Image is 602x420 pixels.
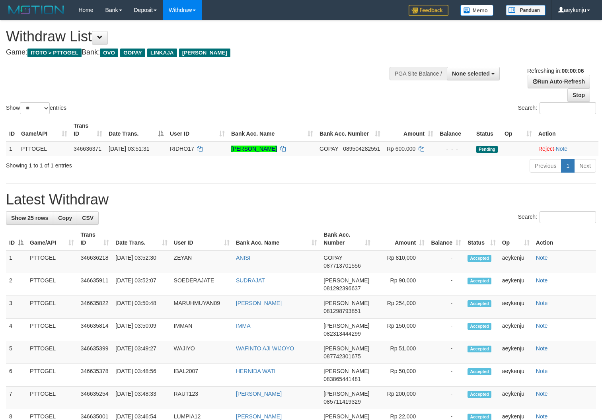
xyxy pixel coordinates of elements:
[323,331,360,337] span: Copy 082313444299 to clipboard
[112,364,170,387] td: [DATE] 03:48:56
[179,49,230,57] span: [PERSON_NAME]
[468,391,491,398] span: Accepted
[236,368,276,374] a: HERNIDA WATI
[77,273,112,296] td: 346635911
[18,141,70,156] td: PTTOGEL
[473,119,501,141] th: Status
[535,119,598,141] th: Action
[6,227,27,250] th: ID: activate to sort column descending
[27,273,77,296] td: PTTOGEL
[77,211,99,225] a: CSV
[428,296,464,319] td: -
[499,250,533,273] td: aeykenju
[533,227,596,250] th: Action
[428,341,464,364] td: -
[236,323,251,329] a: IMMA
[170,146,194,152] span: RIDHO17
[112,319,170,341] td: [DATE] 03:50:09
[384,119,436,141] th: Amount: activate to sort column ascending
[323,399,360,405] span: Copy 085711419329 to clipboard
[323,368,369,374] span: [PERSON_NAME]
[468,368,491,375] span: Accepted
[112,387,170,409] td: [DATE] 03:48:33
[236,413,282,420] a: [PERSON_NAME]
[428,273,464,296] td: -
[6,158,245,169] div: Showing 1 to 1 of 1 entries
[323,277,369,284] span: [PERSON_NAME]
[109,146,149,152] span: [DATE] 03:51:31
[171,319,233,341] td: IMMAN
[528,75,590,88] a: Run Auto-Refresh
[428,387,464,409] td: -
[468,278,491,284] span: Accepted
[452,70,490,77] span: None selected
[374,341,428,364] td: Rp 51,000
[323,300,369,306] span: [PERSON_NAME]
[112,341,170,364] td: [DATE] 03:49:27
[323,376,360,382] span: Copy 083865441481 to clipboard
[556,146,568,152] a: Note
[323,285,360,292] span: Copy 081292396637 to clipboard
[499,341,533,364] td: aeykenju
[236,300,282,306] a: [PERSON_NAME]
[428,364,464,387] td: -
[561,159,575,173] a: 1
[6,29,394,45] h1: Withdraw List
[499,319,533,341] td: aeykenju
[464,227,499,250] th: Status: activate to sort column ascending
[323,353,360,360] span: Copy 087742301675 to clipboard
[120,49,145,57] span: GOPAY
[171,296,233,319] td: MARUHMUYAN09
[171,341,233,364] td: WAJIYO
[343,146,380,152] span: Copy 089504282551 to clipboard
[77,341,112,364] td: 346635399
[499,273,533,296] td: aeykenju
[27,296,77,319] td: PTTOGEL
[374,273,428,296] td: Rp 90,000
[77,319,112,341] td: 346635814
[374,296,428,319] td: Rp 254,000
[18,119,70,141] th: Game/API: activate to sort column ascending
[27,227,77,250] th: Game/API: activate to sort column ascending
[228,119,316,141] th: Bank Acc. Name: activate to sort column ascending
[320,227,374,250] th: Bank Acc. Number: activate to sort column ascending
[77,250,112,273] td: 346636218
[171,364,233,387] td: IBAL2007
[323,308,360,314] span: Copy 081298793851 to clipboard
[77,296,112,319] td: 346635822
[236,255,251,261] a: ANISI
[540,102,596,114] input: Search:
[468,346,491,352] span: Accepted
[323,255,342,261] span: GOPAY
[536,323,548,329] a: Note
[374,227,428,250] th: Amount: activate to sort column ascending
[6,319,27,341] td: 4
[105,119,167,141] th: Date Trans.: activate to sort column descending
[316,119,384,141] th: Bank Acc. Number: activate to sort column ascending
[374,364,428,387] td: Rp 50,000
[468,300,491,307] span: Accepted
[320,146,338,152] span: GOPAY
[536,345,548,352] a: Note
[171,227,233,250] th: User ID: activate to sort column ascending
[538,146,554,152] a: Reject
[171,387,233,409] td: RAUT123
[499,296,533,319] td: aeykenju
[6,119,18,141] th: ID
[323,345,369,352] span: [PERSON_NAME]
[58,215,72,221] span: Copy
[436,119,473,141] th: Balance
[440,145,470,153] div: - - -
[147,49,177,57] span: LINKAJA
[6,102,66,114] label: Show entries
[540,211,596,223] input: Search:
[236,345,294,352] a: WAFINTO AJI WIJOYO
[6,296,27,319] td: 3
[323,323,369,329] span: [PERSON_NAME]
[536,391,548,397] a: Note
[499,227,533,250] th: Op: activate to sort column ascending
[11,215,48,221] span: Show 25 rows
[27,341,77,364] td: PTTOGEL
[536,255,548,261] a: Note
[171,273,233,296] td: SOEDERAJATE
